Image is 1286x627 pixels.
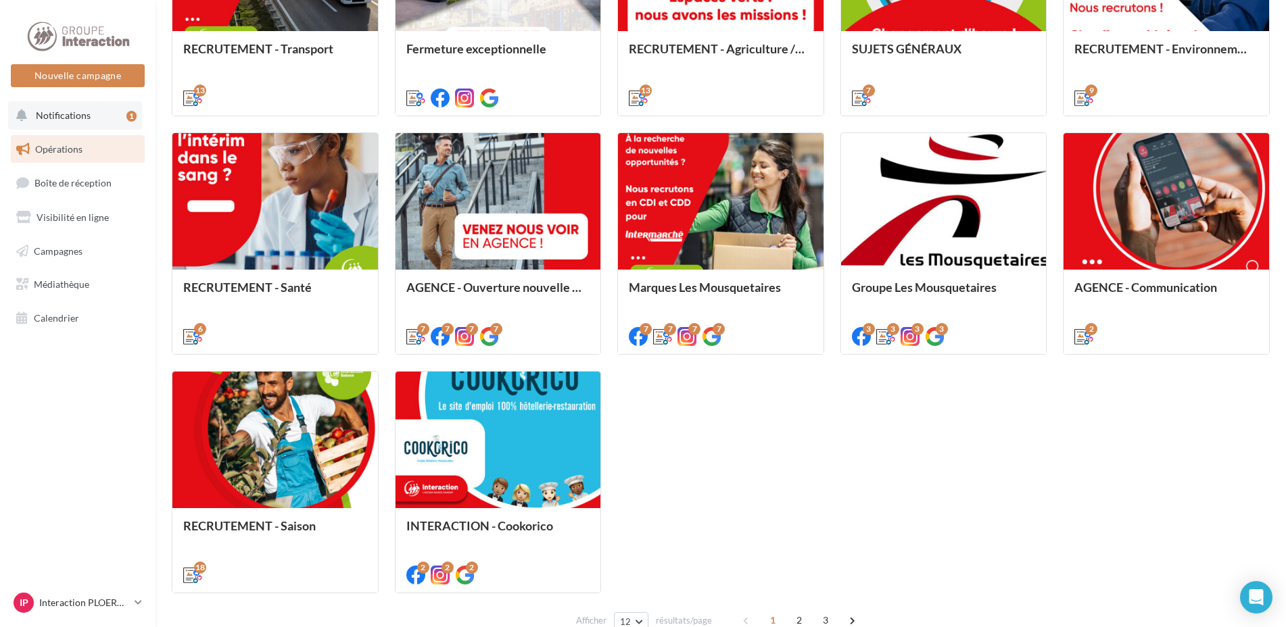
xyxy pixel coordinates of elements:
a: Médiathèque [8,270,147,299]
div: RECRUTEMENT - Transport [183,42,367,69]
div: 3 [911,323,924,335]
div: RECRUTEMENT - Santé [183,280,367,307]
div: 18 [194,561,206,574]
div: 6 [194,323,206,335]
div: 7 [863,84,875,97]
span: 12 [620,616,632,627]
a: Opérations [8,135,147,164]
div: INTERACTION - Cookorico [406,519,590,546]
div: 7 [490,323,502,335]
div: 3 [887,323,899,335]
p: Interaction PLOERMEL [39,596,129,609]
div: 7 [466,323,478,335]
a: Calendrier [8,304,147,332]
div: 2 [1085,323,1097,335]
div: 7 [640,323,652,335]
a: Boîte de réception [8,168,147,197]
div: 2 [417,561,429,574]
span: Opérations [35,143,82,155]
div: 3 [863,323,875,335]
div: 2 [442,561,454,574]
span: résultats/page [656,614,712,627]
button: Notifications 1 [8,101,142,130]
span: Afficher [576,614,606,627]
div: Marques Les Mousquetaires [629,280,813,307]
span: Visibilité en ligne [37,211,109,223]
div: RECRUTEMENT - Agriculture / Espaces verts [629,42,813,69]
div: 1 [126,111,137,122]
div: AGENCE - Communication [1074,280,1258,307]
div: 2 [466,561,478,574]
div: RECRUTEMENT - Environnement [1074,42,1258,69]
a: IP Interaction PLOERMEL [11,590,145,616]
div: AGENCE - Ouverture nouvelle agence [406,280,590,307]
div: SUJETS GÉNÉRAUX [852,42,1036,69]
span: Notifications [36,109,91,121]
div: 13 [640,84,652,97]
div: RECRUTEMENT - Saison [183,519,367,546]
span: IP [20,596,28,609]
a: Visibilité en ligne [8,203,147,232]
div: Groupe Les Mousquetaires [852,280,1036,307]
div: 13 [194,84,206,97]
a: Campagnes [8,237,147,266]
div: 9 [1085,84,1097,97]
div: 7 [417,323,429,335]
span: Médiathèque [34,278,89,290]
div: 3 [936,323,948,335]
span: Campagnes [34,245,82,256]
span: Boîte de réception [34,177,112,189]
div: Open Intercom Messenger [1240,581,1272,613]
span: Calendrier [34,312,79,324]
div: 7 [664,323,676,335]
div: 7 [713,323,725,335]
div: 7 [442,323,454,335]
div: Fermeture exceptionnelle [406,42,590,69]
div: 7 [688,323,700,335]
button: Nouvelle campagne [11,64,145,87]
